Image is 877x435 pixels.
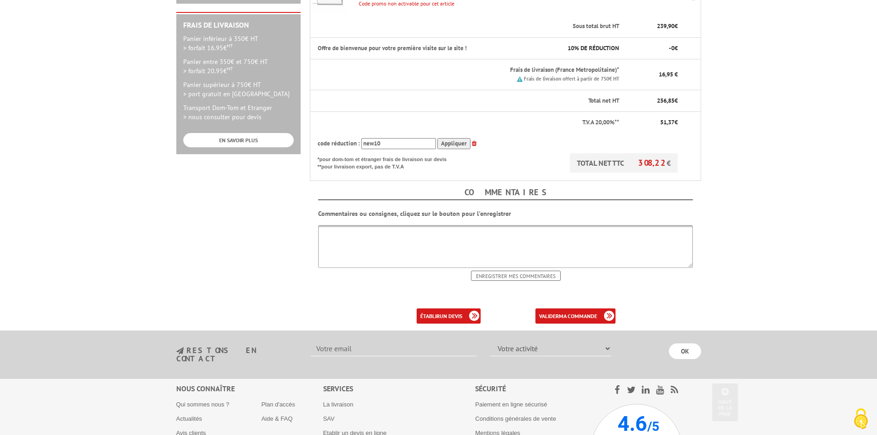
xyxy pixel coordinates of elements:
[318,209,511,218] b: Commentaires ou consignes, cliquez sur le bouton pour l'enregistrer
[183,90,290,98] span: > port gratuit en [GEOGRAPHIC_DATA]
[657,97,674,104] span: 256,85
[671,44,674,52] span: 0
[183,103,294,122] p: Transport Dom-Tom et Etranger
[475,415,556,422] a: Conditions générales de vente
[535,308,616,324] a: validerma commande
[318,97,620,105] p: Total net HT
[657,22,674,30] span: 239,90
[359,66,620,75] p: Frais de livraison (France Metropolitaine)*
[559,313,597,319] b: ma commande
[659,70,678,78] span: 16,95 €
[417,308,481,324] a: établirun devis
[176,401,230,408] a: Qui sommes nous ?
[183,80,294,99] p: Panier supérieur à 750€ HT
[176,415,202,422] a: Actualités
[475,401,547,408] a: Paiement en ligne sécurisé
[183,34,294,52] p: Panier inférieur à 350€ HT
[310,37,537,59] th: Offre de bienvenue pour votre première visite sur le site !
[261,401,295,408] a: Plan d'accès
[517,76,523,82] img: picto.png
[712,383,738,421] a: Haut de la page
[176,347,184,355] img: newsletter.jpg
[627,118,678,127] p: €
[849,407,872,430] img: Cookies (fenêtre modale)
[669,343,701,359] input: OK
[323,415,335,422] a: SAV
[471,271,561,281] input: Enregistrer mes commentaires
[183,57,294,75] p: Panier entre 350€ et 750€ HT
[570,153,678,173] p: TOTAL NET TTC €
[627,44,678,53] p: - €
[545,44,619,53] p: % DE RÉDUCTION
[176,383,323,394] div: Nous connaître
[475,383,591,394] div: Sécurité
[183,44,233,52] span: > forfait 16.95€
[318,118,620,127] p: T.V.A 20,00%**
[524,75,619,82] small: Frais de livraison offert à partir de 750€ HT
[437,138,470,150] input: Appliquer
[845,404,877,435] button: Cookies (fenêtre modale)
[323,401,354,408] a: La livraison
[660,118,674,126] span: 51,37
[323,383,476,394] div: Services
[627,22,678,31] p: €
[183,113,261,121] span: > nous consulter pour devis
[227,42,233,49] sup: HT
[352,16,621,37] th: Sous total brut HT
[638,157,667,168] span: 308,22
[318,186,693,200] h4: Commentaires
[440,313,462,319] b: un devis
[183,133,294,147] a: EN SAVOIR PLUS
[568,44,574,52] span: 10
[627,97,678,105] p: €
[176,347,297,363] h3: restons en contact
[311,341,476,356] input: Votre email
[183,21,294,29] h2: Frais de Livraison
[318,139,360,147] span: code réduction :
[227,65,233,72] sup: HT
[318,153,456,170] p: *pour dom-tom et étranger frais de livraison sur devis **pour livraison export, pas de T.V.A
[183,67,233,75] span: > forfait 20.95€
[261,415,293,422] a: Aide & FAQ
